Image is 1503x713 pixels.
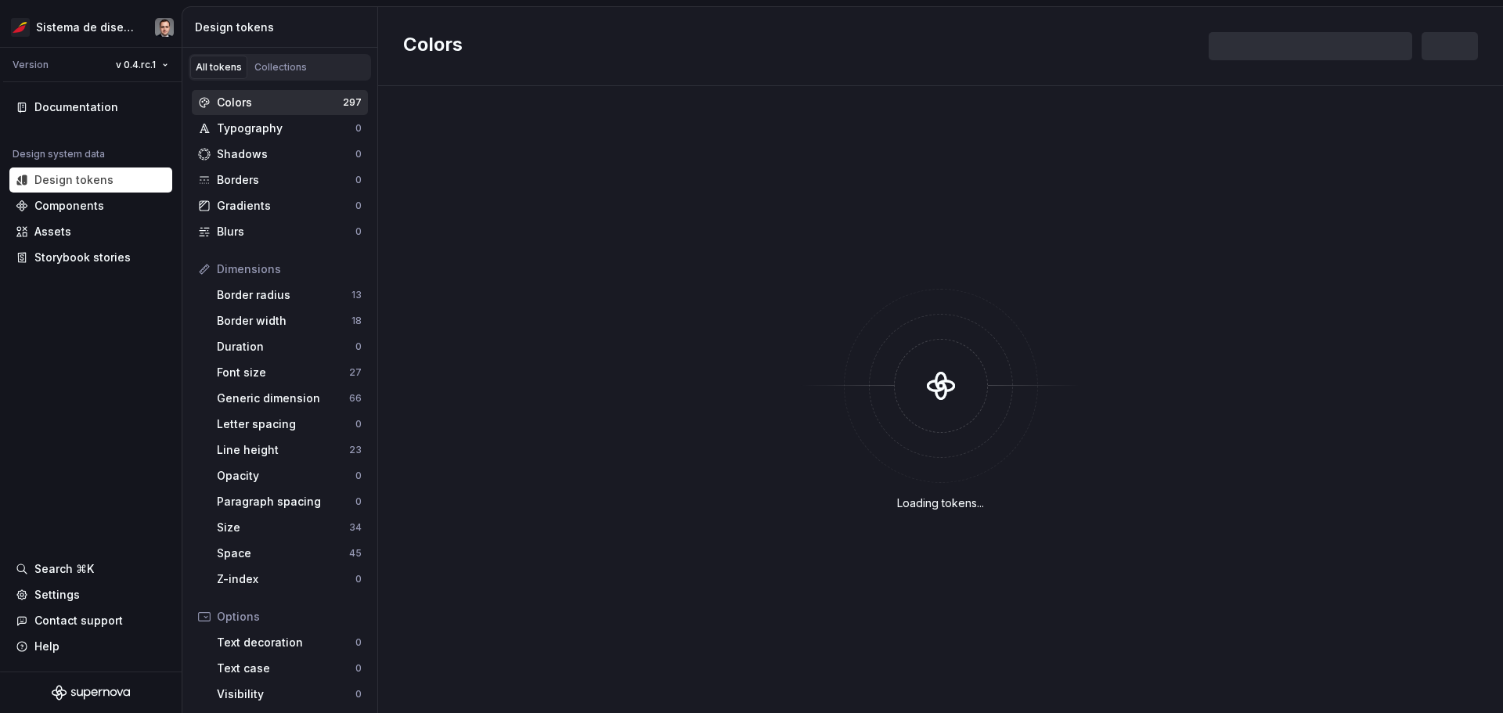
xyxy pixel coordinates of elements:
[217,146,355,162] div: Shadows
[192,219,368,244] a: Blurs0
[34,561,94,577] div: Search ⌘K
[9,608,172,633] button: Contact support
[211,682,368,707] a: Visibility0
[351,289,362,301] div: 13
[211,334,368,359] a: Duration0
[9,219,172,244] a: Assets
[217,416,355,432] div: Letter spacing
[355,662,362,675] div: 0
[355,148,362,160] div: 0
[34,250,131,265] div: Storybook stories
[34,639,59,654] div: Help
[211,438,368,463] a: Line height23
[211,283,368,308] a: Border radius13
[116,59,156,71] span: v 0.4.rc.1
[195,20,371,35] div: Design tokens
[211,567,368,592] a: Z-index0
[9,167,172,193] a: Design tokens
[217,391,349,406] div: Generic dimension
[196,61,242,74] div: All tokens
[349,392,362,405] div: 66
[211,630,368,655] a: Text decoration0
[13,148,105,160] div: Design system data
[355,340,362,353] div: 0
[9,245,172,270] a: Storybook stories
[355,470,362,482] div: 0
[217,609,362,625] div: Options
[211,541,368,566] a: Space45
[217,686,355,702] div: Visibility
[217,172,355,188] div: Borders
[211,360,368,385] a: Font size27
[211,308,368,333] a: Border width18
[192,116,368,141] a: Typography0
[211,489,368,514] a: Paragraph spacing0
[217,494,355,510] div: Paragraph spacing
[217,287,351,303] div: Border radius
[34,224,71,239] div: Assets
[355,200,362,212] div: 0
[3,10,178,44] button: Sistema de diseño IberiaJulio Reyes
[349,547,362,560] div: 45
[192,142,368,167] a: Shadows0
[351,315,362,327] div: 18
[52,685,130,700] svg: Supernova Logo
[217,661,355,676] div: Text case
[355,174,362,186] div: 0
[211,412,368,437] a: Letter spacing0
[9,634,172,659] button: Help
[355,636,362,649] div: 0
[34,198,104,214] div: Components
[9,556,172,582] button: Search ⌘K
[211,515,368,540] a: Size34
[11,18,30,37] img: 55604660-494d-44a9-beb2-692398e9940a.png
[217,95,343,110] div: Colors
[109,54,175,76] button: v 0.4.rc.1
[897,495,984,511] div: Loading tokens...
[36,20,136,35] div: Sistema de diseño Iberia
[355,418,362,430] div: 0
[9,95,172,120] a: Documentation
[9,193,172,218] a: Components
[254,61,307,74] div: Collections
[217,198,355,214] div: Gradients
[34,99,118,115] div: Documentation
[217,224,355,239] div: Blurs
[217,546,349,561] div: Space
[355,225,362,238] div: 0
[349,444,362,456] div: 23
[34,613,123,628] div: Contact support
[217,468,355,484] div: Opacity
[403,32,463,60] h2: Colors
[9,582,172,607] a: Settings
[355,688,362,700] div: 0
[34,172,114,188] div: Design tokens
[192,90,368,115] a: Colors297
[217,571,355,587] div: Z-index
[155,18,174,37] img: Julio Reyes
[211,463,368,488] a: Opacity0
[211,386,368,411] a: Generic dimension66
[217,313,351,329] div: Border width
[349,521,362,534] div: 34
[217,365,349,380] div: Font size
[192,193,368,218] a: Gradients0
[349,366,362,379] div: 27
[211,656,368,681] a: Text case0
[34,587,80,603] div: Settings
[217,442,349,458] div: Line height
[217,635,355,650] div: Text decoration
[192,167,368,193] a: Borders0
[217,339,355,355] div: Duration
[355,573,362,585] div: 0
[217,121,355,136] div: Typography
[13,59,49,71] div: Version
[355,122,362,135] div: 0
[217,261,362,277] div: Dimensions
[217,520,349,535] div: Size
[343,96,362,109] div: 297
[355,495,362,508] div: 0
